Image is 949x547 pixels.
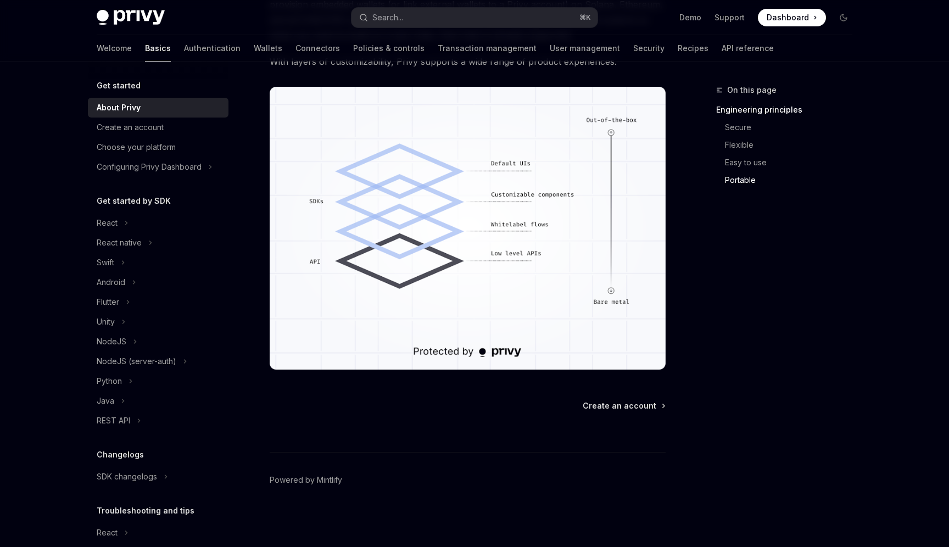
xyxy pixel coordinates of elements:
[725,154,861,171] a: Easy to use
[97,256,114,269] div: Swift
[550,35,620,62] a: User management
[97,194,171,208] h5: Get started by SDK
[97,216,118,230] div: React
[722,35,774,62] a: API reference
[97,335,126,348] div: NodeJS
[97,394,114,408] div: Java
[295,35,340,62] a: Connectors
[97,121,164,134] div: Create an account
[97,160,202,174] div: Configuring Privy Dashboard
[725,171,861,189] a: Portable
[727,83,777,97] span: On this page
[725,119,861,136] a: Secure
[678,35,708,62] a: Recipes
[351,8,598,27] button: Search...⌘K
[97,295,119,309] div: Flutter
[97,375,122,388] div: Python
[97,470,157,483] div: SDK changelogs
[353,35,425,62] a: Policies & controls
[184,35,241,62] a: Authentication
[97,141,176,154] div: Choose your platform
[579,13,591,22] span: ⌘ K
[97,10,165,25] img: dark logo
[835,9,852,26] button: Toggle dark mode
[438,35,537,62] a: Transaction management
[97,35,132,62] a: Welcome
[97,315,115,328] div: Unity
[97,236,142,249] div: React native
[97,101,141,114] div: About Privy
[583,400,656,411] span: Create an account
[270,475,342,485] a: Powered by Mintlify
[633,35,665,62] a: Security
[725,136,861,154] a: Flexible
[145,35,171,62] a: Basics
[97,355,176,368] div: NodeJS (server-auth)
[372,11,403,24] div: Search...
[97,79,141,92] h5: Get started
[270,87,666,370] img: images/Customization.png
[97,504,194,517] h5: Troubleshooting and tips
[97,276,125,289] div: Android
[716,101,861,119] a: Engineering principles
[254,35,282,62] a: Wallets
[714,12,745,23] a: Support
[583,400,665,411] a: Create an account
[97,526,118,539] div: React
[758,9,826,26] a: Dashboard
[767,12,809,23] span: Dashboard
[88,118,228,137] a: Create an account
[270,54,666,69] span: With layers of customizability, Privy supports a wide range of product experiences.
[88,137,228,157] a: Choose your platform
[97,414,130,427] div: REST API
[97,448,144,461] h5: Changelogs
[679,12,701,23] a: Demo
[88,98,228,118] a: About Privy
